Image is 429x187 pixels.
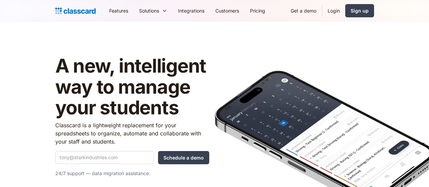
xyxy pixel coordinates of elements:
[351,7,369,14] div: Sign up
[55,169,209,177] p: 24/7 support — data migration assistance.
[104,3,134,18] a: Features
[55,121,209,146] p: Classcard is a lightweight replacement for your spreadsheets to organize, automate and collaborat...
[55,56,209,118] h1: A new, intelligent way to manage your students
[55,6,96,16] a: Logo
[210,3,245,18] a: Customers
[285,3,322,18] a: Get a demo
[173,3,210,18] a: Integrations
[134,3,173,18] div: Solutions
[345,4,374,17] a: Sign up
[55,151,154,164] input: tony@starkindustries.com
[55,151,209,164] form: Quick Demo Form
[158,151,209,164] input: Schedule a demo
[322,3,345,18] a: Login
[245,3,271,18] a: Pricing
[139,7,159,14] div: Solutions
